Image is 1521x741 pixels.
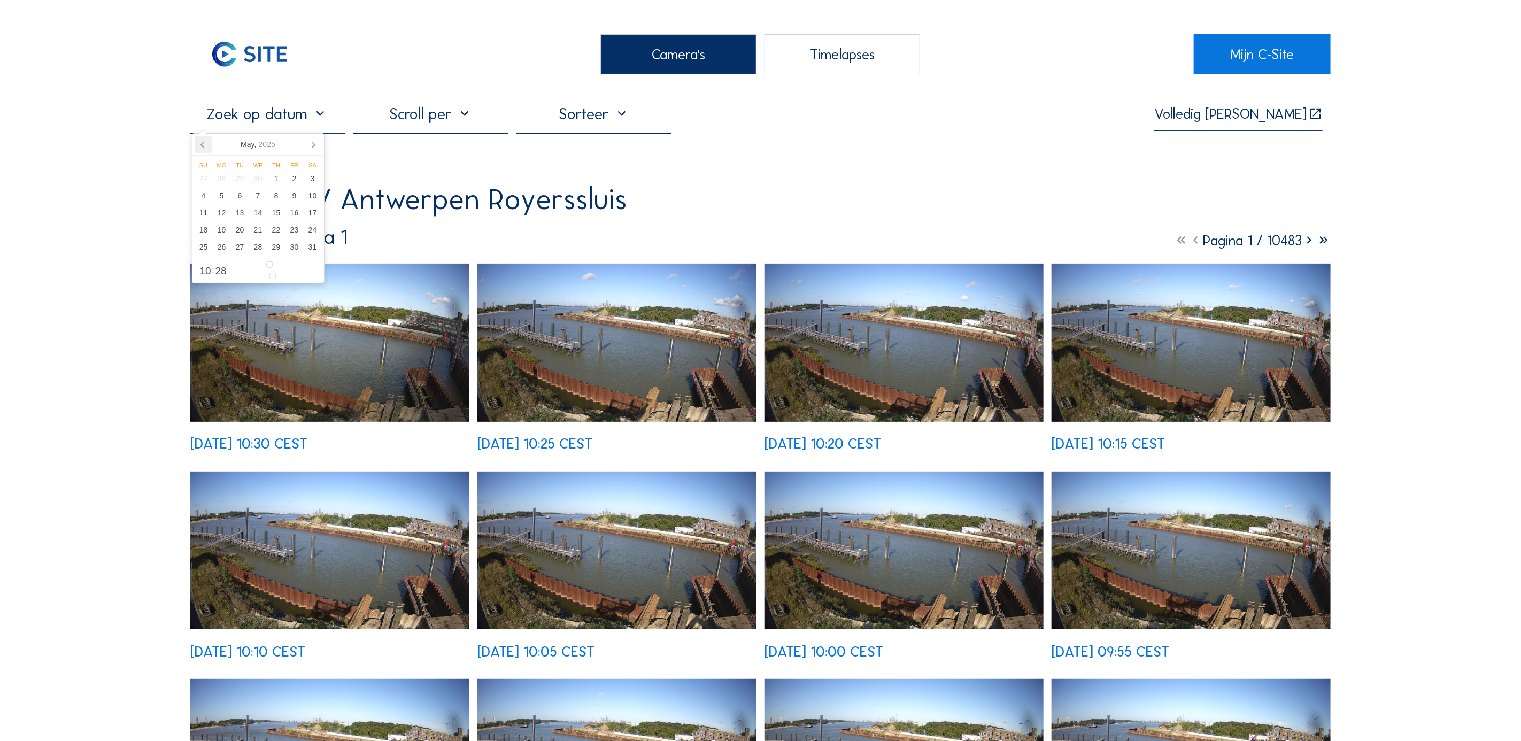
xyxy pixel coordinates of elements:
a: C-SITE Logo [190,34,327,74]
div: Rinkoniën / Antwerpen Royerssluis [190,185,628,214]
div: 11 [195,204,213,221]
div: 22 [267,221,285,238]
div: 25 [195,238,213,256]
input: Zoek op datum 󰅀 [190,104,345,124]
div: 2 [285,170,304,187]
div: Sa [304,162,322,168]
img: C-SITE Logo [190,34,310,74]
div: [DATE] 10:05 CEST [477,644,594,659]
div: 29 [231,170,249,187]
div: Timelapses [765,34,920,74]
div: 7 [249,187,267,204]
div: 3 [304,170,322,187]
div: Camera 1 [190,227,348,248]
span: : [212,266,214,274]
div: 15 [267,204,285,221]
div: 29 [267,238,285,256]
div: [DATE] 09:55 CEST [1052,644,1169,659]
div: 20 [231,221,249,238]
div: 8 [267,187,285,204]
img: image_52937226 [190,472,469,629]
div: 5 [213,187,231,204]
span: Pagina 1 / 10483 [1203,231,1302,249]
div: Camera's [601,34,756,74]
span: 10 [200,266,211,276]
div: [DATE] 10:10 CEST [190,644,305,659]
div: 24 [304,221,322,238]
div: 19 [213,221,231,238]
img: image_52937548 [765,264,1044,421]
div: May, [236,136,280,153]
div: [DATE] 10:00 CEST [765,644,883,659]
span: 28 [215,266,227,276]
div: 17 [304,204,322,221]
div: Th [267,162,285,168]
div: 21 [249,221,267,238]
div: 10 [304,187,322,204]
img: image_52937380 [1052,264,1331,421]
div: [DATE] 10:20 CEST [765,436,881,451]
div: [DATE] 10:30 CEST [190,436,307,451]
div: [DATE] 10:25 CEST [477,436,592,451]
img: image_52937776 [190,264,469,421]
div: 27 [195,170,213,187]
div: Volledig [PERSON_NAME] [1154,106,1307,121]
img: image_52937146 [477,472,756,629]
div: 14 [249,204,267,221]
div: We [249,162,267,168]
div: 28 [213,170,231,187]
i: 2025 [259,140,275,149]
div: 16 [285,204,304,221]
img: image_52936845 [1052,472,1331,629]
div: 1 [267,170,285,187]
div: 30 [285,238,304,256]
div: 28 [249,238,267,256]
div: Fr [285,162,304,168]
div: 23 [285,221,304,238]
img: image_52937003 [765,472,1044,629]
div: 26 [213,238,231,256]
div: 9 [285,187,304,204]
div: 31 [304,238,322,256]
div: 13 [231,204,249,221]
div: Tu [231,162,249,168]
div: 30 [249,170,267,187]
div: 27 [231,238,249,256]
div: 12 [213,204,231,221]
a: Mijn C-Site [1194,34,1331,74]
div: 6 [231,187,249,204]
img: image_52937700 [477,264,756,421]
div: Su [195,162,213,168]
div: [DATE] 10:15 CEST [1052,436,1165,451]
div: 4 [195,187,213,204]
div: Mo [213,162,231,168]
div: 18 [195,221,213,238]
